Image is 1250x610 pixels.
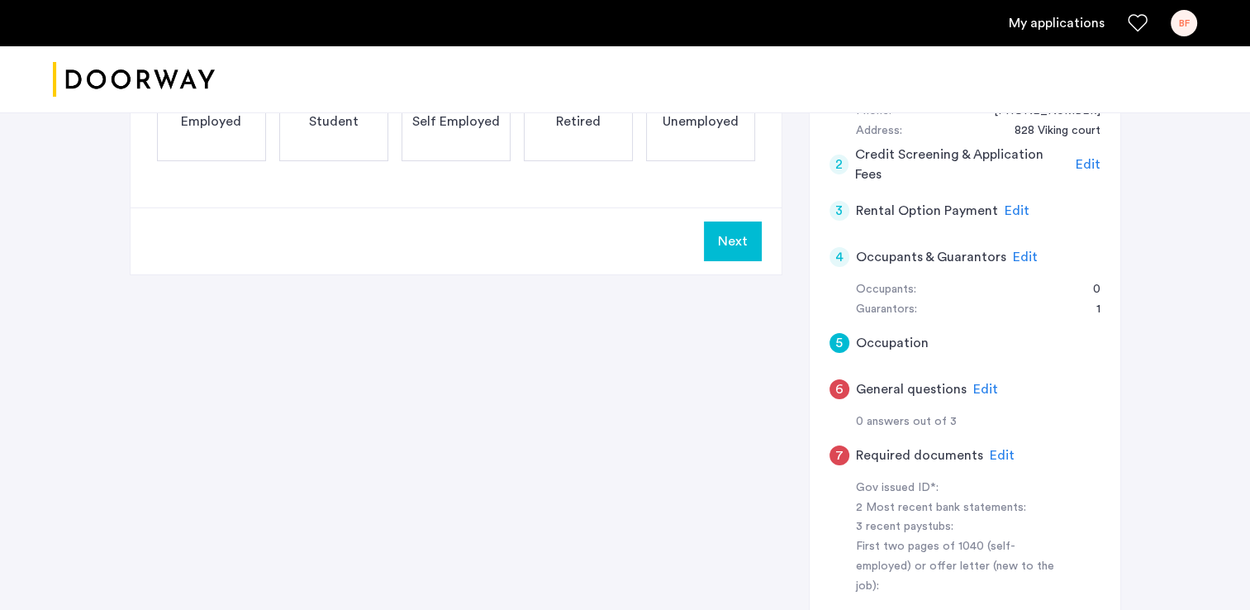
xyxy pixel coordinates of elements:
div: 5 [829,333,849,353]
span: Edit [990,449,1015,462]
h5: Rental Option Payment [856,201,998,221]
a: Favorites [1128,13,1148,33]
div: Occupants: [856,280,916,300]
div: Gov issued ID*: [856,479,1064,498]
span: Self Employed [412,112,500,131]
span: Retired [556,112,601,131]
span: Student [309,112,359,131]
h5: Credit Screening & Application Fees [855,145,1069,184]
div: 3 recent paystubs: [856,517,1064,537]
span: Edit [1076,158,1100,171]
div: 0 [1077,280,1100,300]
span: Edit [1005,204,1029,217]
h5: Occupants & Guarantors [856,247,1006,267]
div: 828 Viking court [998,122,1100,141]
button: Next [704,222,762,261]
span: Employed [181,112,241,131]
div: 1 [1080,300,1100,320]
span: Unemployed [663,112,739,131]
div: 2 Most recent bank statements: [856,498,1064,518]
div: 4 [829,247,849,267]
div: BF [1171,10,1197,36]
div: First two pages of 1040 (self-employed) or offer letter (new to the job): [856,537,1064,597]
h5: Occupation [856,333,929,353]
div: 3 [829,201,849,221]
h5: General questions [856,379,967,399]
span: Edit [1013,250,1038,264]
div: Address: [856,122,902,141]
span: Edit [973,383,998,396]
a: Cazamio logo [53,49,215,111]
a: My application [1009,13,1105,33]
div: 7 [829,446,849,465]
div: 0 answers out of 3 [856,412,1100,432]
div: 6 [829,379,849,399]
h5: Required documents [856,446,983,465]
div: Guarantors: [856,300,917,320]
div: 2 [829,155,849,174]
img: logo [53,49,215,111]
